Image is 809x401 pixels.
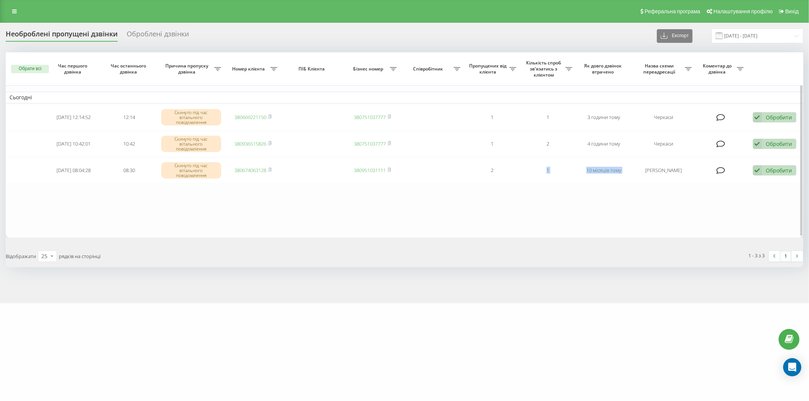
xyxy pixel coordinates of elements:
[127,30,189,42] div: Оброблені дзвінки
[234,140,266,147] a: 380936515826
[766,114,792,121] div: Обробити
[582,63,625,75] span: Як довго дзвінок втрачено
[632,158,696,183] td: [PERSON_NAME]
[46,158,101,183] td: [DATE] 08:04:28
[657,29,693,43] button: Експорт
[41,252,47,260] div: 25
[161,136,221,152] div: Скинуто під час вітального повідомлення
[749,252,765,259] div: 1 - 3 з 3
[229,66,270,72] span: Номер клієнта
[468,63,509,75] span: Пропущених від клієнта
[520,132,576,157] td: 2
[576,132,632,157] td: 4 години тому
[59,253,101,260] span: рядків на сторінці
[783,358,801,376] div: Open Intercom Messenger
[645,8,701,14] span: Реферальна програма
[6,92,803,103] td: Сьогодні
[632,105,696,130] td: Черкаси
[785,8,799,14] span: Вихід
[713,8,773,14] span: Налаштування профілю
[101,158,157,183] td: 08:30
[349,66,390,72] span: Бізнес номер
[354,140,386,147] a: 380751037777
[404,66,454,72] span: Співробітник
[520,158,576,183] td: 1
[287,66,338,72] span: ПІБ Клієнта
[46,132,101,157] td: [DATE] 10:42:01
[780,251,792,262] a: 1
[354,167,386,174] a: 380951031111
[11,65,49,73] button: Обрати всі
[101,105,157,130] td: 12:14
[234,114,266,121] a: 380669221150
[576,105,632,130] td: 3 години тому
[636,63,685,75] span: Назва схеми переадресації
[234,167,266,174] a: 380674063128
[524,60,565,78] span: Кількість спроб зв'язатись з клієнтом
[520,105,576,130] td: 1
[699,63,737,75] span: Коментар до дзвінка
[6,253,36,260] span: Відображати
[464,105,520,130] td: 1
[161,162,221,179] div: Скинуто під час вітального повідомлення
[161,109,221,126] div: Скинуто під час вітального повідомлення
[766,140,792,147] div: Обробити
[464,158,520,183] td: 2
[161,63,215,75] span: Причина пропуску дзвінка
[101,132,157,157] td: 10:42
[46,105,101,130] td: [DATE] 12:14:52
[464,132,520,157] td: 1
[766,167,792,174] div: Обробити
[52,63,95,75] span: Час першого дзвінка
[576,158,632,183] td: 10 місяців тому
[354,114,386,121] a: 380751037777
[6,30,118,42] div: Необроблені пропущені дзвінки
[632,132,696,157] td: Черкаси
[108,63,151,75] span: Час останнього дзвінка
